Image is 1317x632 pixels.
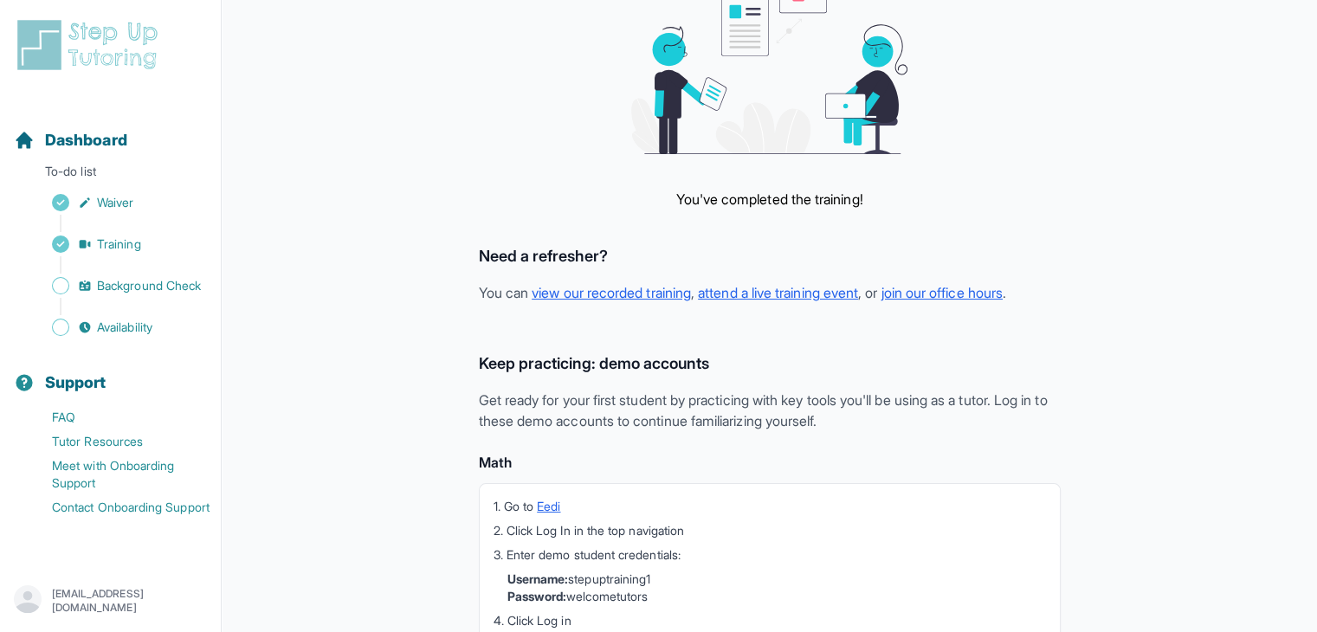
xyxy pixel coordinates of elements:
[14,190,221,215] a: Waiver
[97,194,133,211] span: Waiver
[7,343,214,402] button: Support
[14,429,221,454] a: Tutor Resources
[698,284,858,301] a: attend a live training event
[494,498,1046,515] li: 1. Go to
[479,351,1061,376] h3: Keep practicing: demo accounts
[507,571,569,586] strong: Username:
[494,612,1046,629] li: 4. Click Log in
[97,319,152,336] span: Availability
[507,571,1046,605] li: stepuptraining1 welcometutors
[479,244,1061,268] h3: Need a refresher?
[14,128,127,152] a: Dashboard
[675,189,862,210] p: You've completed the training!
[97,235,141,253] span: Training
[14,495,221,519] a: Contact Onboarding Support
[45,128,127,152] span: Dashboard
[7,163,214,187] p: To-do list
[479,452,1061,473] h4: Math
[494,522,1046,539] li: 2. Click Log In in the top navigation
[881,284,1002,301] a: join our office hours
[7,100,214,159] button: Dashboard
[52,587,207,615] p: [EMAIL_ADDRESS][DOMAIN_NAME]
[537,499,560,513] a: Eedi
[532,284,691,301] a: view our recorded training
[45,371,107,395] span: Support
[479,390,1061,431] p: Get ready for your first student by practicing with key tools you'll be using as a tutor. Log in ...
[14,232,221,256] a: Training
[14,585,207,616] button: [EMAIL_ADDRESS][DOMAIN_NAME]
[97,277,201,294] span: Background Check
[14,17,168,73] img: logo
[479,282,1061,303] p: You can , , or .
[14,405,221,429] a: FAQ
[494,546,1046,564] li: 3. Enter demo student credentials:
[14,454,221,495] a: Meet with Onboarding Support
[14,274,221,298] a: Background Check
[507,589,567,603] strong: Password:
[14,315,221,339] a: Availability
